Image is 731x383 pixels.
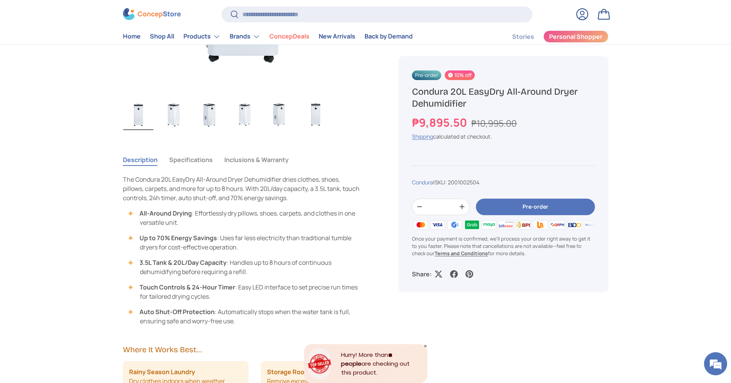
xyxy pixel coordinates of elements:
[448,179,479,186] span: 2001002504
[230,99,260,130] img: condura-easy-dry-dehumidifier-full-left-side-view-concepstore-dot-ph
[494,29,608,44] nav: Secondary
[497,219,514,231] img: billease
[365,29,413,44] a: Back by Demand
[139,209,192,217] strong: All-Around Drying
[412,235,595,258] p: Once your payment is confirmed, we'll process your order right away to get it to you faster. Plea...
[123,8,181,20] img: ConcepStore
[225,29,265,44] summary: Brands
[481,219,497,231] img: maya
[123,344,362,355] h2: Where It Works Best...
[412,115,469,130] strong: ₱9,895.50
[583,219,600,231] img: metrobank
[129,367,195,376] strong: Rainy Season Laundry
[433,179,479,186] span: |
[549,219,566,231] img: qrph
[429,219,446,231] img: visa
[131,307,362,326] li: : Automatically stops when the water tank is full, ensuring safe and worry-free use.
[267,367,354,376] strong: Storage Room Dehumidifying
[131,258,362,276] li: : Handles up to 8 hours of continuous dehumidifying before requiring a refill.
[471,117,517,129] s: ₱10,995.00
[123,99,153,130] img: condura-easy-dry-dehumidifier-full-view-concepstore.ph
[412,133,433,140] a: Shipping
[412,219,429,231] img: master
[131,283,362,301] li: : Easy LED interface to set precise run times for tailored drying cycles.
[150,29,174,44] a: Shop All
[423,344,427,348] div: Close
[123,29,141,44] a: Home
[463,219,480,231] img: grabpay
[549,34,602,40] span: Personal Shopper
[123,151,158,169] button: Description
[532,219,549,231] img: ubp
[139,258,227,267] strong: 3.5L Tank & 20L/Day Capacity
[301,99,331,130] img: https://concepstore.ph/products/condura-easydry-all-around-dryer-dehumidifier-20l
[269,29,309,44] a: ConcepDeals
[265,99,295,130] img: condura-easy-dry-dehumidifier-full-right-side-view-condura-philippines
[445,70,475,80] span: 10% off
[131,209,362,227] li: : Effortlessly dry pillows, shoes, carpets, and clothes in one versatile unit.
[412,86,595,110] h1: Condura 20L EasyDry All-Around Dryer Dehumidifier
[476,199,595,215] button: Pre-order
[169,151,213,169] button: Specifications
[123,29,413,44] nav: Primary
[543,30,608,43] a: Personal Shopper
[515,219,532,231] img: bpi
[123,175,360,202] span: The Condura 20L EasyDry All-Around Dryer Dehumidifier dries clothes, shoes, pillows, carpets, and...
[139,283,235,291] strong: Touch Controls & 24-Hour Timer
[512,29,534,44] a: Stories
[412,70,441,80] span: Pre-order
[139,308,215,316] strong: Auto Shut-Off Protection
[566,219,583,231] img: bdo
[435,250,488,257] a: Terms and Conditions
[412,179,433,186] a: Condura
[159,99,189,130] img: condura-easy-dry-dehumidifier-left-side-view-concepstore.ph
[412,133,595,141] div: calculated at checkout.
[319,29,355,44] a: New Arrivals
[194,99,224,130] img: condura-easy-dry-dehumidifier-right-side-view-concepstore
[435,179,447,186] span: SKU:
[224,151,289,169] button: Inclusions & Warranty
[446,219,463,231] img: gcash
[131,233,362,252] li: : Uses far less electricity than traditional tumble dryers for cost-effective operation.
[412,270,432,279] p: Share:
[139,234,217,242] strong: Up to 70% Energy Savings
[179,29,225,44] summary: Products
